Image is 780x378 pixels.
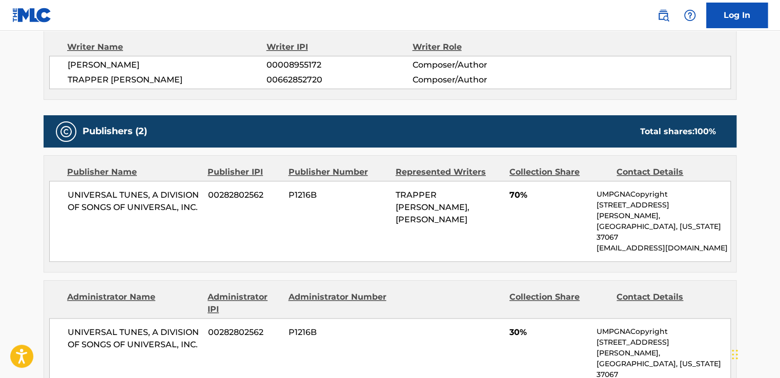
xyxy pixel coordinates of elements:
[657,9,669,22] img: search
[509,189,589,201] span: 70%
[729,329,780,378] iframe: Chat Widget
[60,125,72,138] img: Publishers
[706,3,768,28] a: Log In
[208,291,280,316] div: Administrator IPI
[266,74,412,86] span: 00662852720
[597,221,730,243] p: [GEOGRAPHIC_DATA], [US_STATE] 37067
[208,189,281,201] span: 00282802562
[288,166,387,178] div: Publisher Number
[684,9,696,22] img: help
[396,190,469,224] span: TRAPPER [PERSON_NAME], [PERSON_NAME]
[68,74,266,86] span: TRAPPER [PERSON_NAME]
[288,291,387,316] div: Administrator Number
[640,125,716,138] div: Total shares:
[617,166,716,178] div: Contact Details
[509,291,609,316] div: Collection Share
[396,166,502,178] div: Represented Writers
[67,41,266,53] div: Writer Name
[597,189,730,200] p: UMPGNACopyright
[509,326,589,339] span: 30%
[597,200,730,221] p: [STREET_ADDRESS][PERSON_NAME],
[68,326,200,351] span: UNIVERSAL TUNES, A DIVISION OF SONGS OF UNIVERSAL, INC.
[83,125,147,137] h5: Publishers (2)
[68,189,200,214] span: UNIVERSAL TUNES, A DIVISION OF SONGS OF UNIVERSAL, INC.
[694,127,716,136] span: 100 %
[732,339,738,370] div: Drag
[266,41,413,53] div: Writer IPI
[597,337,730,359] p: [STREET_ADDRESS][PERSON_NAME],
[67,291,200,316] div: Administrator Name
[12,8,52,23] img: MLC Logo
[412,41,545,53] div: Writer Role
[597,326,730,337] p: UMPGNACopyright
[653,5,673,26] a: Public Search
[412,59,545,71] span: Composer/Author
[208,326,281,339] span: 00282802562
[509,166,609,178] div: Collection Share
[67,166,200,178] div: Publisher Name
[617,291,716,316] div: Contact Details
[68,59,266,71] span: [PERSON_NAME]
[597,243,730,254] p: [EMAIL_ADDRESS][DOMAIN_NAME]
[680,5,700,26] div: Help
[289,326,388,339] span: P1216B
[208,166,280,178] div: Publisher IPI
[289,189,388,201] span: P1216B
[412,74,545,86] span: Composer/Author
[266,59,412,71] span: 00008955172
